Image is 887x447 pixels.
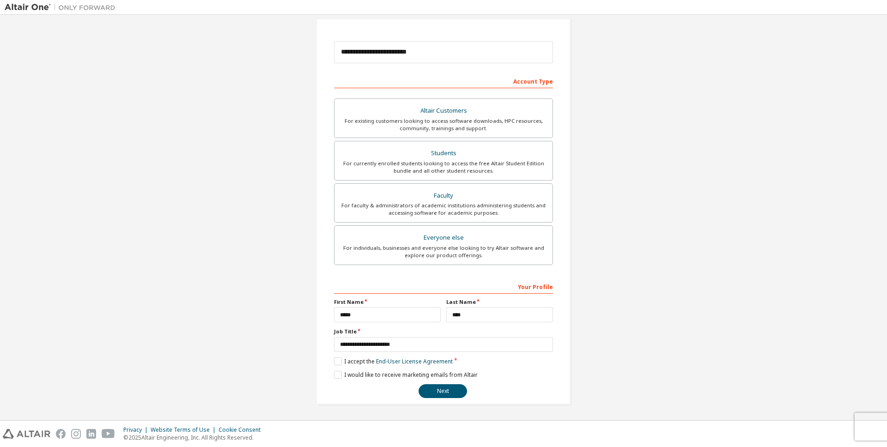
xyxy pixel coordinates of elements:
[334,328,553,335] label: Job Title
[102,429,115,439] img: youtube.svg
[219,426,266,434] div: Cookie Consent
[334,298,441,306] label: First Name
[334,371,478,379] label: I would like to receive marketing emails from Altair
[340,147,547,160] div: Students
[340,189,547,202] div: Faculty
[86,429,96,439] img: linkedin.svg
[340,160,547,175] div: For currently enrolled students looking to access the free Altair Student Edition bundle and all ...
[340,117,547,132] div: For existing customers looking to access software downloads, HPC resources, community, trainings ...
[446,298,553,306] label: Last Name
[340,202,547,217] div: For faculty & administrators of academic institutions administering students and accessing softwa...
[334,357,453,365] label: I accept the
[3,429,50,439] img: altair_logo.svg
[334,73,553,88] div: Account Type
[376,357,453,365] a: End-User License Agreement
[419,384,467,398] button: Next
[340,231,547,244] div: Everyone else
[56,429,66,439] img: facebook.svg
[340,104,547,117] div: Altair Customers
[123,426,151,434] div: Privacy
[123,434,266,441] p: © 2025 Altair Engineering, Inc. All Rights Reserved.
[340,244,547,259] div: For individuals, businesses and everyone else looking to try Altair software and explore our prod...
[334,279,553,294] div: Your Profile
[71,429,81,439] img: instagram.svg
[151,426,219,434] div: Website Terms of Use
[5,3,120,12] img: Altair One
